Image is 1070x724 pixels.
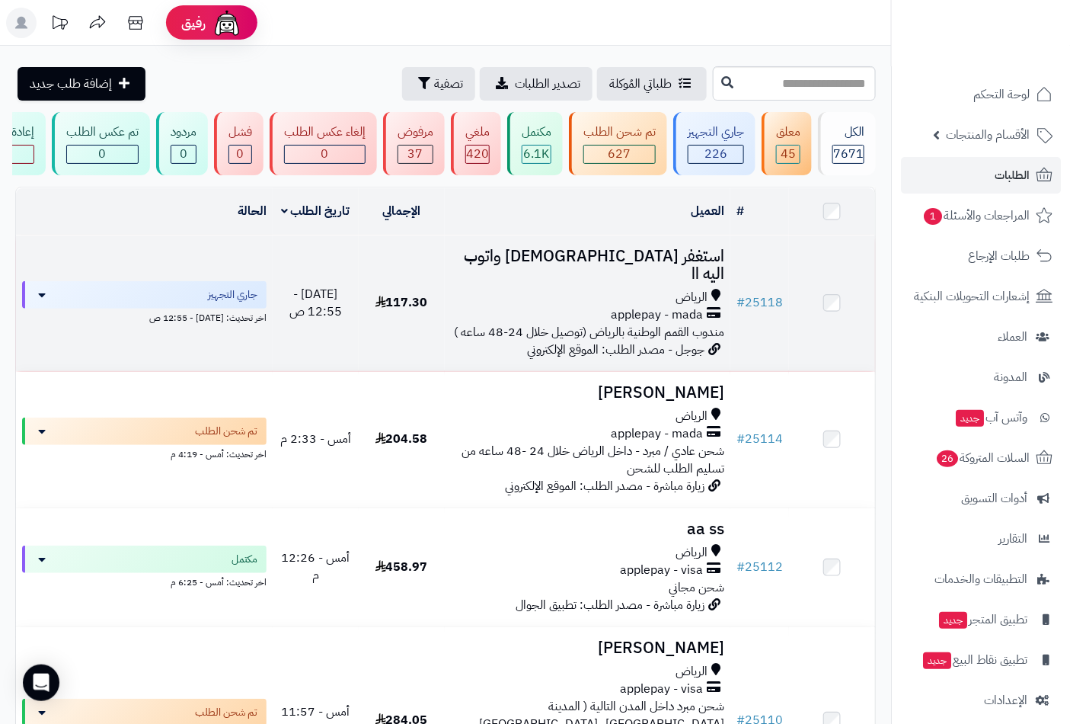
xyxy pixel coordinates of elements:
[228,123,252,141] div: فشل
[736,558,783,576] a: #25112
[232,552,257,567] span: مكتمل
[22,309,267,325] div: اخر تحديث: [DATE] - 12:55 ص
[516,596,704,614] span: زيارة مباشرة - مصدر الطلب: تطبيق الجوال
[901,157,1061,194] a: الطلبات
[759,112,815,175] a: معلق 45
[736,430,783,448] a: #25114
[736,430,745,448] span: #
[998,528,1027,549] span: التقارير
[466,145,489,163] span: 420
[676,408,707,425] span: الرياض
[935,447,1030,469] span: السلات المتروكة
[229,146,251,163] div: 0
[937,609,1027,630] span: تطبيق المتجر
[832,123,864,141] div: الكل
[22,445,267,461] div: اخر تحديث: أمس - 4:19 م
[238,202,267,220] a: الحالة
[995,165,1030,186] span: الطلبات
[171,146,196,163] div: 0
[968,245,1030,267] span: طلبات الإرجاع
[380,112,448,175] a: مرفوض 37
[704,145,727,163] span: 226
[451,639,725,657] h3: [PERSON_NAME]
[454,323,724,341] span: مندوب القمم الوطنية بالرياض (توصيل خلال 24-48 ساعه )
[676,289,707,306] span: الرياض
[195,424,257,439] span: تم شحن الطلب
[901,601,1061,638] a: تطبيق المتجرجديد
[522,123,551,141] div: مكتمل
[736,558,745,576] span: #
[181,14,206,32] span: رفيق
[670,112,759,175] a: جاري التجهيز 226
[998,326,1027,348] span: العملاء
[527,341,704,359] span: جوجل - مصدر الطلب: الموقع الإلكتروني
[522,146,551,163] div: 6147
[611,425,703,443] span: applepay - mada
[212,8,242,38] img: ai-face.png
[815,112,879,175] a: الكل7671
[956,410,984,427] span: جديد
[833,145,864,163] span: 7671
[211,112,267,175] a: فشل 0
[973,84,1030,105] span: لوحة التحكم
[923,207,943,226] span: 1
[462,442,724,478] span: شحن عادي / مبرد - داخل الرياض خلال 24 -48 ساعه من تسليم الطلب للشحن
[289,285,342,321] span: [DATE] - 12:55 ص
[620,562,703,579] span: applepay - visa
[901,197,1061,234] a: المراجعات والأسئلة1
[921,649,1027,671] span: تطبيق نقاط البيع
[609,75,672,93] span: طلباتي المُوكلة
[939,612,967,629] span: جديد
[67,146,138,163] div: 0
[691,202,724,220] a: العميل
[620,681,703,698] span: applepay - visa
[994,367,1027,388] span: المدونة
[515,75,580,93] span: تصدير الطلبات
[49,112,153,175] a: تم عكس الطلب 0
[480,67,592,101] a: تصدير الطلبات
[936,450,959,468] span: 26
[901,480,1061,517] a: أدوات التسويق
[505,477,704,495] span: زيارة مباشرة - مصدر الطلب: الموقع الإلكتروني
[676,544,707,562] span: الرياض
[688,146,743,163] div: 226
[30,75,112,93] span: إضافة طلب جديد
[688,123,744,141] div: جاري التجهيز
[777,146,800,163] div: 45
[776,123,800,141] div: معلق
[171,123,196,141] div: مردود
[966,20,1056,52] img: logo-2.png
[375,558,428,576] span: 458.97
[398,146,433,163] div: 37
[922,205,1030,226] span: المراجعات والأسئلة
[901,561,1061,597] a: التطبيقات والخدمات
[961,488,1027,509] span: أدوات التسويق
[398,123,433,141] div: مرفوض
[901,440,1061,476] a: السلات المتروكة26
[180,145,187,163] span: 0
[22,573,267,589] div: اخر تحديث: أمس - 6:25 م
[284,123,366,141] div: إلغاء عكس الطلب
[611,306,703,324] span: applepay - mada
[524,145,550,163] span: 6.1K
[923,652,951,669] span: جديد
[99,145,107,163] span: 0
[375,293,428,312] span: 117.30
[375,430,428,448] span: 204.58
[281,202,350,220] a: تاريخ الطلب
[237,145,244,163] span: 0
[901,238,1061,274] a: طلبات الإرجاع
[23,665,59,701] div: Open Intercom Messenger
[584,146,655,163] div: 627
[901,682,1061,719] a: الإعدادات
[40,8,78,42] a: تحديثات المنصة
[736,293,745,312] span: #
[402,67,475,101] button: تصفية
[451,521,725,538] h3: aa ss
[583,123,656,141] div: تم شحن الطلب
[984,690,1027,711] span: الإعدادات
[901,521,1061,557] a: التقارير
[466,146,489,163] div: 420
[66,123,139,141] div: تم عكس الطلب
[901,642,1061,678] a: تطبيق نقاط البيعجديد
